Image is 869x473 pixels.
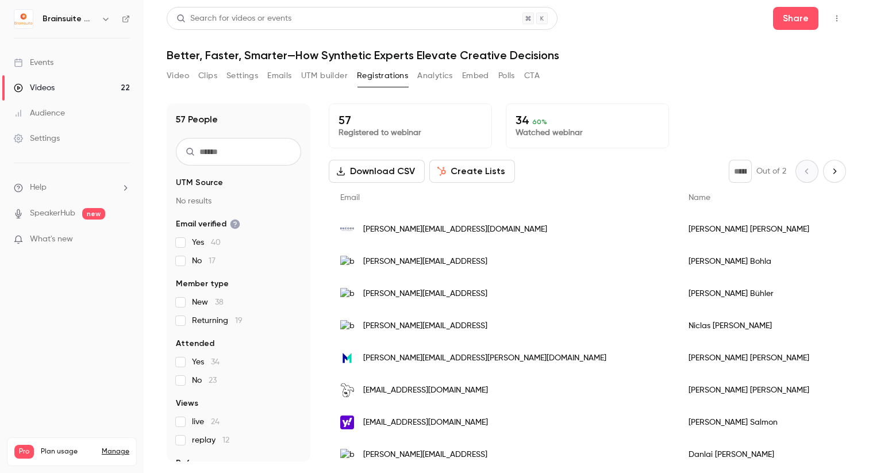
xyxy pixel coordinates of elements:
button: Registrations [357,67,408,85]
span: [PERSON_NAME][EMAIL_ADDRESS] [363,288,487,300]
span: 23 [209,376,217,384]
img: hundegarten-serres.de [340,383,354,398]
span: [PERSON_NAME][EMAIL_ADDRESS] [363,320,487,332]
span: Member type [176,278,229,290]
button: Settings [226,67,258,85]
img: brainsuite.ai [340,449,354,461]
span: Plan usage [41,447,95,456]
button: Share [773,7,818,30]
span: new [82,208,105,220]
img: Brainsuite Webinars [14,10,33,28]
p: Out of 2 [756,166,786,177]
span: [EMAIL_ADDRESS][DOMAIN_NAME] [363,417,488,429]
img: decodemarketing.com [340,222,354,236]
span: UTM Source [176,177,223,189]
span: 19 [235,317,243,325]
span: live [192,416,220,428]
button: Download CSV [329,160,425,183]
span: replay [192,434,229,446]
p: Registered to webinar [339,127,482,139]
span: No [192,375,217,386]
div: Events [14,57,53,68]
h1: 57 People [176,113,218,126]
p: Watched webinar [516,127,659,139]
img: brainsuite.ai [340,320,354,332]
span: Attended [176,338,214,349]
button: Video [167,67,189,85]
span: [EMAIL_ADDRESS][DOMAIN_NAME] [363,384,488,397]
div: Videos [14,82,55,94]
p: 57 [339,113,482,127]
a: SpeakerHub [30,207,75,220]
span: Email verified [176,218,240,230]
span: 38 [215,298,224,306]
button: CTA [524,67,540,85]
span: Email [340,194,360,202]
button: Embed [462,67,489,85]
span: Pro [14,445,34,459]
img: effem.com [340,351,354,365]
span: Yes [192,356,220,368]
div: Search for videos or events [176,13,291,25]
span: Returning [192,315,243,326]
img: brainsuite.ai [340,256,354,268]
span: 17 [209,257,216,265]
button: Next page [823,160,846,183]
button: Clips [198,67,217,85]
iframe: Noticeable Trigger [116,234,130,245]
span: What's new [30,233,73,245]
li: help-dropdown-opener [14,182,130,194]
span: New [192,297,224,308]
h1: Better, Faster, Smarter—How Synthetic Experts Elevate Creative Decisions [167,48,846,62]
span: 60 % [532,118,547,126]
button: Polls [498,67,515,85]
span: 34 [211,358,220,366]
p: No results [176,195,301,207]
img: brainsuite.ai [340,288,354,300]
button: Create Lists [429,160,515,183]
button: UTM builder [301,67,348,85]
span: [PERSON_NAME][EMAIL_ADDRESS][PERSON_NAME][DOMAIN_NAME] [363,352,606,364]
a: Manage [102,447,129,456]
div: Settings [14,133,60,144]
span: [PERSON_NAME][EMAIL_ADDRESS][DOMAIN_NAME] [363,224,547,236]
p: 34 [516,113,659,127]
h6: Brainsuite Webinars [43,13,97,25]
span: Referrer [176,457,208,469]
span: Yes [192,237,221,248]
span: Help [30,182,47,194]
span: Views [176,398,198,409]
span: 24 [211,418,220,426]
img: yahoo.co.uk [340,416,354,429]
span: [PERSON_NAME][EMAIL_ADDRESS] [363,256,487,268]
button: Top Bar Actions [828,9,846,28]
button: Analytics [417,67,453,85]
button: Emails [267,67,291,85]
span: [PERSON_NAME][EMAIL_ADDRESS] [363,449,487,461]
span: 12 [222,436,229,444]
span: Name [689,194,710,202]
span: No [192,255,216,267]
div: Audience [14,107,65,119]
span: 40 [211,239,221,247]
